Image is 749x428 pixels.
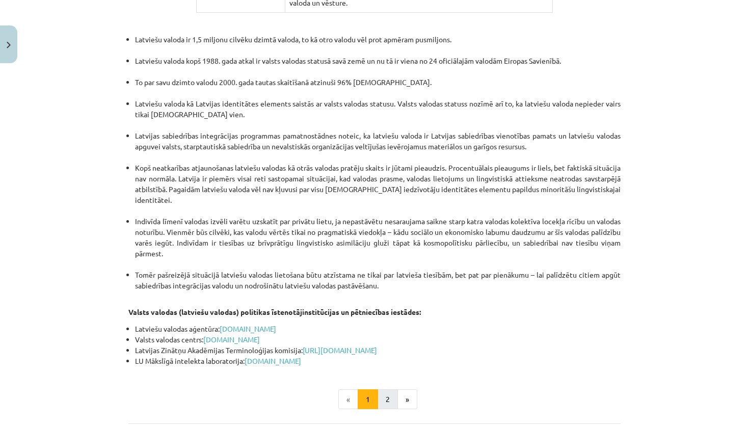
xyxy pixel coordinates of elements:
li: Latvijas Zinātņu Akadēmijas Terminoloģijas komisija: [135,345,621,356]
nav: Page navigation example [128,389,621,410]
li: Kopš neatkarības atjaunošanas latviešu valodas kā otrās valodas pratēju skaits ir jūtami pieaudzi... [135,163,621,216]
a: [URL][DOMAIN_NAME] [303,345,377,355]
li: Valsts valodas centrs: [135,334,621,345]
a: [DOMAIN_NAME] [203,335,260,344]
li: Latviešu valodas aģentūra: [135,324,621,334]
a: [DOMAIN_NAME] [245,356,301,365]
li: Latviešu valoda kopš 1988. gada atkal ir valsts valodas statusā savā zemē un nu tā ir viena no 24... [135,56,621,77]
button: 2 [378,389,398,410]
li: Indivīda līmenī valodas izvēli varētu uzskatīt par privātu lietu, ja nepastāvētu nesaraujama saik... [135,216,621,270]
li: Latviešu valoda kā Latvijas identitātes elements saistās ar valsts valodas statusu. Valsts valoda... [135,98,621,130]
button: 1 [358,389,378,410]
li: Tomēr pašreizējā situācijā latviešu valodas lietošana būtu atzīstama ne tikai par latvieša tiesīb... [135,270,621,291]
li: Latviešu valoda ir 1,5 miljonu cilvēku dzimtā valoda, to kā otro valodu vēl prot apmēram pusmiljons. [135,34,621,56]
li: LU Mākslīgā intelekta laboratorija: [135,356,621,366]
img: icon-close-lesson-0947bae3869378f0d4975bcd49f059093ad1ed9edebbc8119c70593378902aed.svg [7,42,11,48]
button: » [397,389,417,410]
strong: Valsts valodas (latviešu valodas) politikas īstenotājinstitūcijas un pētniecības iestādes: [128,307,421,316]
li: To par savu dzimto valodu 2000. gada tautas skaitīšanā atzinuši 96% [DEMOGRAPHIC_DATA]. [135,77,621,98]
a: [DOMAIN_NAME] [220,324,276,333]
li: Latvijas sabiedrības integrācijas programmas pamatnostādnes noteic, ka latviešu valoda ir Latvija... [135,130,621,163]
